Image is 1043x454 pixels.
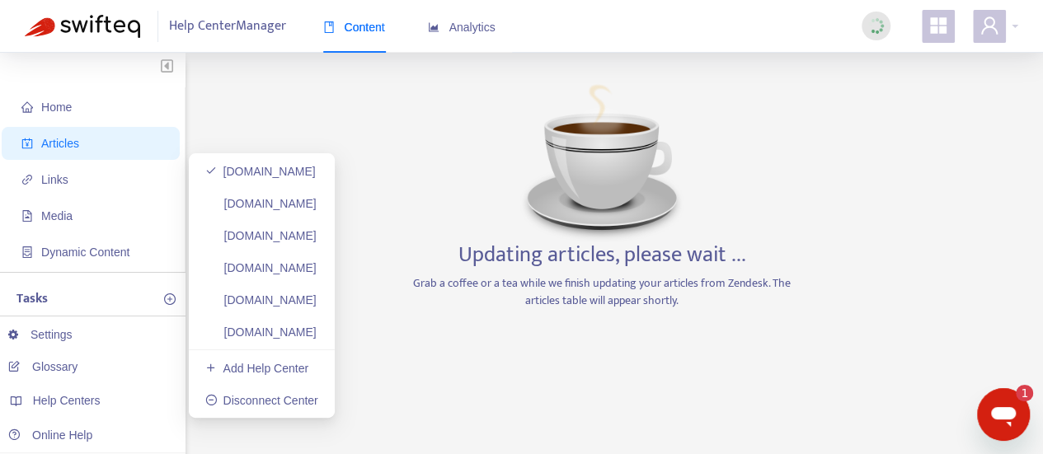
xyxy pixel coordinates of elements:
[41,101,72,114] span: Home
[41,137,79,150] span: Articles
[205,394,318,407] a: Disconnect Center
[519,77,684,242] img: Coffee image
[8,360,78,373] a: Glossary
[8,428,92,442] a: Online Help
[16,289,48,309] p: Tasks
[41,173,68,186] span: Links
[21,101,33,113] span: home
[164,293,176,305] span: plus-circle
[323,21,335,33] span: book
[928,16,948,35] span: appstore
[169,11,286,42] span: Help Center Manager
[205,165,316,178] a: [DOMAIN_NAME]
[428,21,496,34] span: Analytics
[205,293,317,307] a: [DOMAIN_NAME]
[33,394,101,407] span: Help Centers
[21,174,33,185] span: link
[323,21,385,34] span: Content
[25,15,140,38] img: Swifteq
[408,274,796,309] p: Grab a coffee or a tea while we finish updating your articles from Zendesk. The articles table wi...
[205,229,317,242] a: [DOMAIN_NAME]
[21,210,33,222] span: file-image
[205,325,317,339] a: [DOMAIN_NAME]
[8,328,73,341] a: Settings
[977,388,1030,441] iframe: Button to launch messaging window, 1 unread message
[205,197,317,210] a: [DOMAIN_NAME]
[980,16,999,35] span: user
[205,261,317,274] a: [DOMAIN_NAME]
[428,21,439,33] span: area-chart
[21,138,33,149] span: account-book
[41,246,129,259] span: Dynamic Content
[458,242,746,269] h3: Updating articles, please wait ...
[866,16,886,36] img: sync_loading.0b5143dde30e3a21642e.gif
[205,362,308,375] a: Add Help Center
[41,209,73,222] span: Media
[1000,385,1033,401] iframe: Number of unread messages
[21,246,33,258] span: container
